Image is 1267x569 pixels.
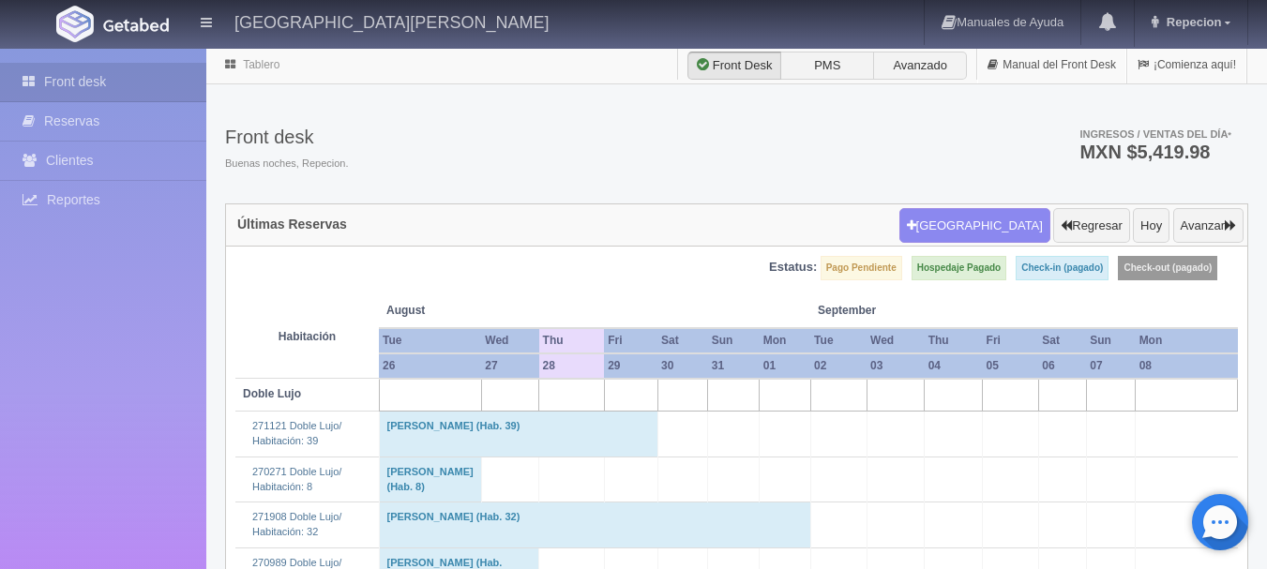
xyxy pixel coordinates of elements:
[1086,328,1135,353] th: Sun
[769,259,817,277] label: Estatus:
[821,256,902,280] label: Pago Pendiente
[657,353,708,379] th: 30
[1038,353,1086,379] th: 06
[234,9,549,33] h4: [GEOGRAPHIC_DATA][PERSON_NAME]
[977,47,1126,83] a: Manual del Front Desk
[1079,128,1231,140] span: Ingresos / Ventas del día
[1127,47,1246,83] a: ¡Comienza aquí!
[539,353,605,379] th: 28
[243,58,279,71] a: Tablero
[867,328,925,353] th: Wed
[539,328,605,353] th: Thu
[379,328,481,353] th: Tue
[386,303,532,319] span: August
[1038,328,1086,353] th: Sat
[760,353,810,379] th: 01
[873,52,967,80] label: Avanzado
[379,502,810,547] td: [PERSON_NAME] (Hab. 32)
[1133,208,1169,244] button: Hoy
[1086,353,1135,379] th: 07
[252,420,341,446] a: 271121 Doble Lujo/Habitación: 39
[899,208,1050,244] button: [GEOGRAPHIC_DATA]
[237,217,347,232] h4: Últimas Reservas
[243,387,301,400] b: Doble Lujo
[379,353,481,379] th: 26
[103,18,169,32] img: Getabed
[867,353,925,379] th: 03
[708,353,760,379] th: 31
[379,457,481,502] td: [PERSON_NAME] (Hab. 8)
[1136,328,1238,353] th: Mon
[225,127,348,147] h3: Front desk
[604,353,657,379] th: 29
[818,303,917,319] span: September
[810,328,867,353] th: Tue
[252,466,341,492] a: 270271 Doble Lujo/Habitación: 8
[1118,256,1217,280] label: Check-out (pagado)
[481,353,538,379] th: 27
[983,353,1039,379] th: 05
[379,412,657,457] td: [PERSON_NAME] (Hab. 39)
[657,328,708,353] th: Sat
[925,353,983,379] th: 04
[1136,353,1238,379] th: 08
[810,353,867,379] th: 02
[1079,142,1231,161] h3: MXN $5,419.98
[780,52,874,80] label: PMS
[1053,208,1129,244] button: Regresar
[279,330,336,343] strong: Habitación
[481,328,538,353] th: Wed
[604,328,657,353] th: Fri
[252,511,341,537] a: 271908 Doble Lujo/Habitación: 32
[1162,15,1222,29] span: Repecion
[708,328,760,353] th: Sun
[983,328,1039,353] th: Fri
[912,256,1006,280] label: Hospedaje Pagado
[687,52,781,80] label: Front Desk
[56,6,94,42] img: Getabed
[925,328,983,353] th: Thu
[1016,256,1109,280] label: Check-in (pagado)
[760,328,810,353] th: Mon
[225,157,348,172] span: Buenas noches, Repecion.
[1173,208,1244,244] button: Avanzar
